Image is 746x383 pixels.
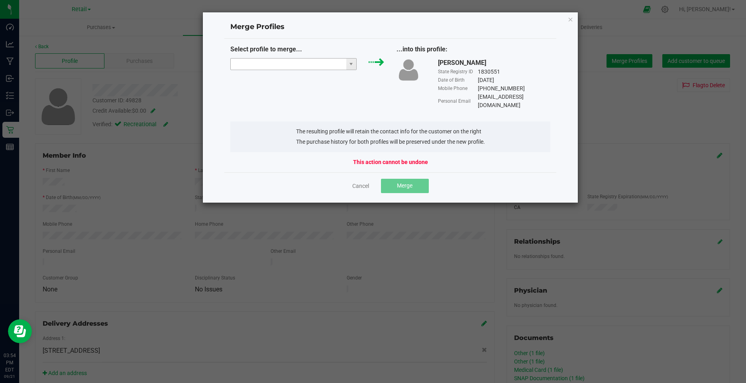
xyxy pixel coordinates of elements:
div: [EMAIL_ADDRESS][DOMAIN_NAME] [478,93,551,109]
span: Select profile to merge... [230,45,302,53]
div: State Registry ID [438,68,478,75]
span: ...into this profile: [397,45,448,53]
li: The purchase history for both profiles will be preserved under the new profile. [296,138,485,146]
input: NO DATA FOUND [231,59,346,70]
strong: This action cannot be undone [353,158,428,166]
button: Merge [381,179,429,193]
h4: Merge Profiles [230,22,551,32]
button: Close [568,14,573,24]
img: user-icon.png [397,58,420,82]
a: Cancel [352,182,369,190]
img: green_arrow.svg [369,58,384,66]
span: Merge [397,182,412,189]
div: Date of Birth [438,76,478,84]
div: 1830551 [478,68,500,76]
div: [PHONE_NUMBER] [478,84,525,93]
iframe: Resource center [8,319,32,343]
div: Personal Email [438,98,478,105]
li: The resulting profile will retain the contact info for the customer on the right [296,127,485,136]
div: [DATE] [478,76,494,84]
div: Mobile Phone [438,85,478,92]
div: [PERSON_NAME] [438,58,486,68]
